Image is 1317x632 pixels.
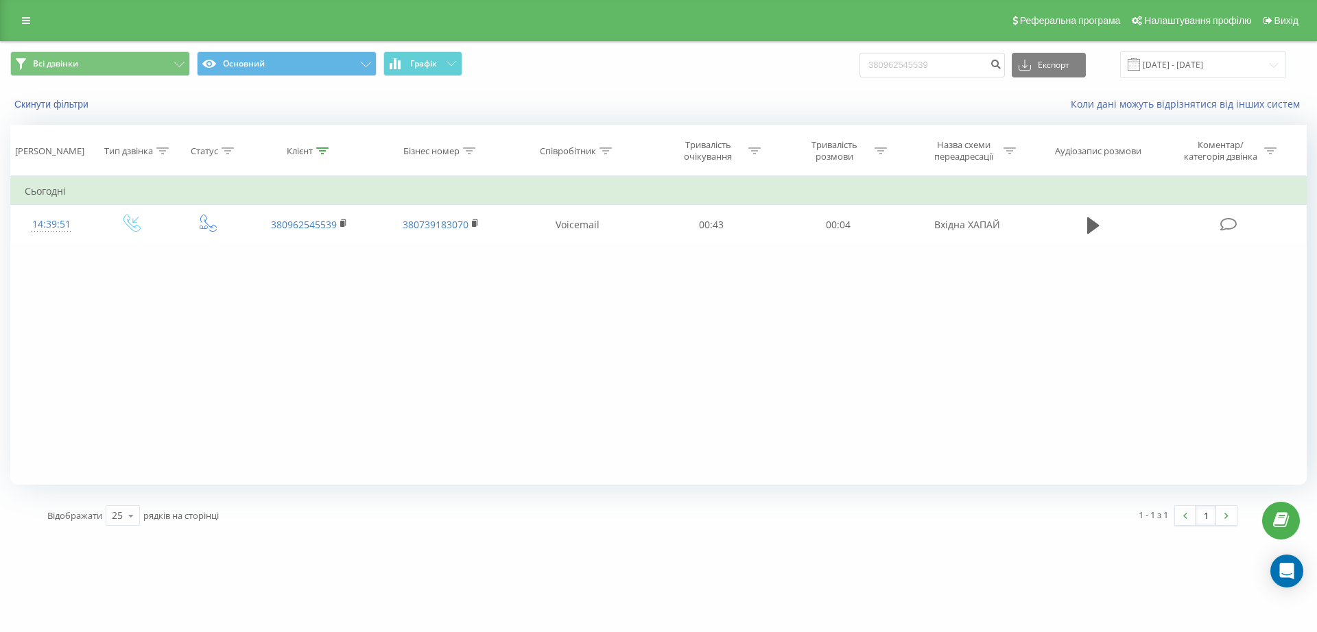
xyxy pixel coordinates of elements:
[1020,15,1121,26] span: Реферальна програма
[672,139,745,162] div: Тривалість очікування
[540,145,596,157] div: Співробітник
[859,53,1005,77] input: Пошук за номером
[1274,15,1298,26] span: Вихід
[506,205,648,245] td: Voicemail
[143,509,219,522] span: рядків на сторінці
[1071,97,1307,110] a: Коли дані можуть відрізнятися вiд інших систем
[191,145,218,157] div: Статус
[1180,139,1261,162] div: Коментар/категорія дзвінка
[901,205,1033,245] td: Вхідна ХАПАЙ
[112,509,123,522] div: 25
[410,59,437,69] span: Графік
[25,211,78,238] div: 14:39:51
[403,145,460,157] div: Бізнес номер
[11,178,1307,205] td: Сьогодні
[403,218,468,231] a: 380739183070
[1055,145,1141,157] div: Аудіозапис розмови
[1144,15,1251,26] span: Налаштування профілю
[197,51,377,76] button: Основний
[10,98,95,110] button: Скинути фільтри
[15,145,84,157] div: [PERSON_NAME]
[1012,53,1086,77] button: Експорт
[10,51,190,76] button: Всі дзвінки
[1196,506,1216,525] a: 1
[383,51,462,76] button: Графік
[774,205,901,245] td: 00:04
[1139,508,1168,522] div: 1 - 1 з 1
[104,145,153,157] div: Тип дзвінка
[798,139,871,162] div: Тривалість розмови
[1270,555,1303,587] div: Open Intercom Messenger
[271,218,337,231] a: 380962545539
[47,509,102,522] span: Відображати
[927,139,1000,162] div: Назва схеми переадресації
[33,58,78,69] span: Всі дзвінки
[287,145,313,157] div: Клієнт
[648,205,774,245] td: 00:43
